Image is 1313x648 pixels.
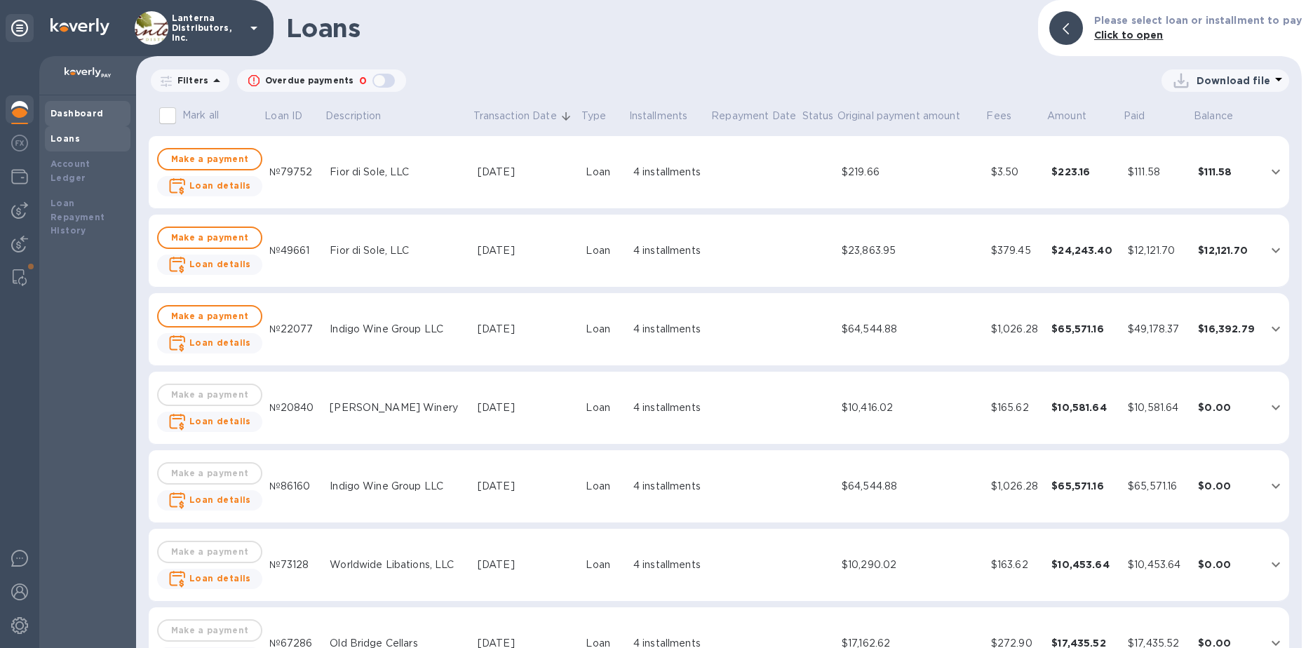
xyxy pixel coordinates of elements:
[473,109,575,123] span: Transaction Date
[50,18,109,35] img: Logo
[991,479,1041,494] div: $1,026.28
[189,416,251,426] b: Loan details
[1128,558,1187,572] div: $10,453.64
[711,109,796,123] p: Repayment Date
[157,148,262,170] button: Make a payment
[1265,161,1286,182] button: expand row
[330,400,466,415] div: [PERSON_NAME] Winery
[237,69,406,92] button: Overdue payments0
[478,243,575,258] div: [DATE]
[172,74,208,86] p: Filters
[1128,322,1187,337] div: $49,178.37
[1198,243,1257,257] div: $12,121.70
[170,229,250,246] span: Make a payment
[1047,109,1105,123] span: Amount
[157,490,262,511] button: Loan details
[157,333,262,353] button: Loan details
[1128,165,1187,180] div: $111.58
[1265,240,1286,261] button: expand row
[1051,165,1117,179] div: $223.16
[842,558,980,572] div: $10,290.02
[837,109,960,123] p: Original payment amount
[265,74,353,87] p: Overdue payments
[842,400,980,415] div: $10,416.02
[1198,400,1257,414] div: $0.00
[629,109,688,123] p: Installments
[6,14,34,42] div: Unpin categories
[157,255,262,275] button: Loan details
[581,109,607,123] p: Type
[1198,558,1257,572] div: $0.00
[473,109,557,123] p: Transaction Date
[330,479,466,494] div: Indigo Wine Group LLC
[478,479,575,494] div: [DATE]
[478,165,575,180] div: [DATE]
[629,109,706,123] span: Installments
[157,227,262,249] button: Make a payment
[1047,109,1086,123] p: Amount
[286,13,1027,43] h1: Loans
[991,322,1041,337] div: $1,026.28
[842,165,980,180] div: $219.66
[581,109,625,123] span: Type
[189,180,251,191] b: Loan details
[50,108,104,119] b: Dashboard
[157,412,262,432] button: Loan details
[991,400,1041,415] div: $165.62
[837,109,978,123] span: Original payment amount
[325,109,399,123] span: Description
[269,322,319,337] div: №22077
[478,322,575,337] div: [DATE]
[157,176,262,196] button: Loan details
[189,573,251,583] b: Loan details
[50,133,80,144] b: Loans
[1194,109,1233,123] p: Balance
[1124,109,1145,123] p: Paid
[264,109,302,123] p: Loan ID
[586,558,622,572] div: Loan
[1265,397,1286,418] button: expand row
[170,151,250,168] span: Make a payment
[1051,558,1117,572] div: $10,453.64
[11,168,28,185] img: Wallets
[586,400,622,415] div: Loan
[330,165,466,180] div: Fior di Sole, LLC
[269,165,319,180] div: №79752
[50,198,105,236] b: Loan Repayment History
[586,322,622,337] div: Loan
[1265,318,1286,339] button: expand row
[170,308,250,325] span: Make a payment
[802,109,834,123] p: Status
[325,109,381,123] p: Description
[359,74,367,88] p: 0
[1051,243,1117,257] div: $24,243.40
[633,558,705,572] div: 4 installments
[157,569,262,589] button: Loan details
[189,259,251,269] b: Loan details
[330,243,466,258] div: Fior di Sole, LLC
[1124,109,1164,123] span: Paid
[842,243,980,258] div: $23,863.95
[991,243,1041,258] div: $379.45
[991,165,1041,180] div: $3.50
[11,135,28,151] img: Foreign exchange
[986,109,1011,123] p: Fees
[586,165,622,180] div: Loan
[264,109,321,123] span: Loan ID
[633,322,705,337] div: 4 installments
[157,305,262,328] button: Make a payment
[1051,400,1117,414] div: $10,581.64
[1128,479,1187,494] div: $65,571.16
[182,108,219,123] p: Mark all
[1051,322,1117,336] div: $65,571.16
[633,165,705,180] div: 4 installments
[1197,74,1270,88] p: Download file
[633,243,705,258] div: 4 installments
[189,494,251,505] b: Loan details
[269,558,319,572] div: №73128
[269,400,319,415] div: №20840
[1094,15,1302,26] b: Please select loan or installment to pay
[172,13,242,43] p: Lanterna Distributors, Inc.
